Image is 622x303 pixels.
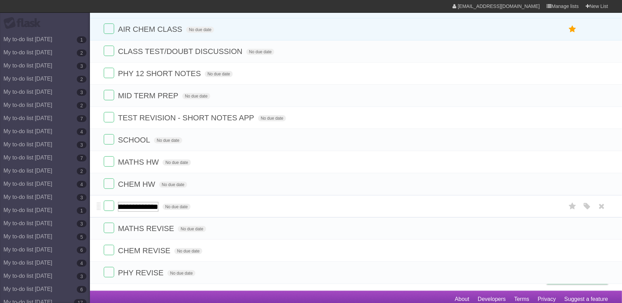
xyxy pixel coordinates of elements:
[118,69,203,78] span: PHY 12 SHORT NOTES
[246,49,274,55] span: No due date
[561,272,605,284] span: Buy me a coffee
[77,247,86,254] b: 6
[77,155,86,162] b: 7
[77,115,86,122] b: 7
[118,180,157,189] span: CHEM HW
[77,207,86,214] b: 1
[182,93,210,99] span: No due date
[77,141,86,148] b: 3
[77,102,86,109] b: 2
[104,245,114,255] label: Done
[104,68,114,78] label: Done
[104,267,114,277] label: Done
[163,159,191,166] span: No due date
[205,71,233,77] span: No due date
[77,181,86,188] b: 4
[77,63,86,70] b: 3
[104,90,114,100] label: Done
[159,182,187,188] span: No due date
[77,168,86,175] b: 2
[118,158,161,166] span: MATHS HW
[77,49,86,56] b: 2
[77,76,86,83] b: 2
[118,136,152,144] span: SCHOOL
[77,286,86,293] b: 6
[174,248,202,254] span: No due date
[104,134,114,145] label: Done
[77,36,86,43] b: 1
[77,194,86,201] b: 3
[77,89,86,96] b: 3
[104,223,114,233] label: Done
[104,156,114,167] label: Done
[186,27,214,33] span: No due date
[118,25,184,34] span: AIR CHEM CLASS
[566,201,579,212] label: Star task
[118,268,165,277] span: PHY REVISE
[3,17,45,29] div: Flask
[104,178,114,189] label: Done
[118,246,172,255] span: CHEM REVISE
[77,220,86,227] b: 3
[178,226,206,232] span: No due date
[154,137,182,144] span: No due date
[118,224,176,233] span: MATHS REVISE
[77,273,86,280] b: 3
[163,204,191,210] span: No due date
[167,270,195,276] span: No due date
[104,112,114,122] label: Done
[77,233,86,240] b: 5
[77,128,86,135] b: 4
[104,24,114,34] label: Done
[118,91,180,100] span: MID TERM PREP
[118,47,244,56] span: CLASS TEST/DOUBT DISCUSSION
[118,113,256,122] span: TEST REVISION - SHORT NOTES APP
[104,201,114,211] label: Done
[104,46,114,56] label: Done
[258,115,286,121] span: No due date
[77,260,86,267] b: 4
[566,24,579,35] label: Star task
